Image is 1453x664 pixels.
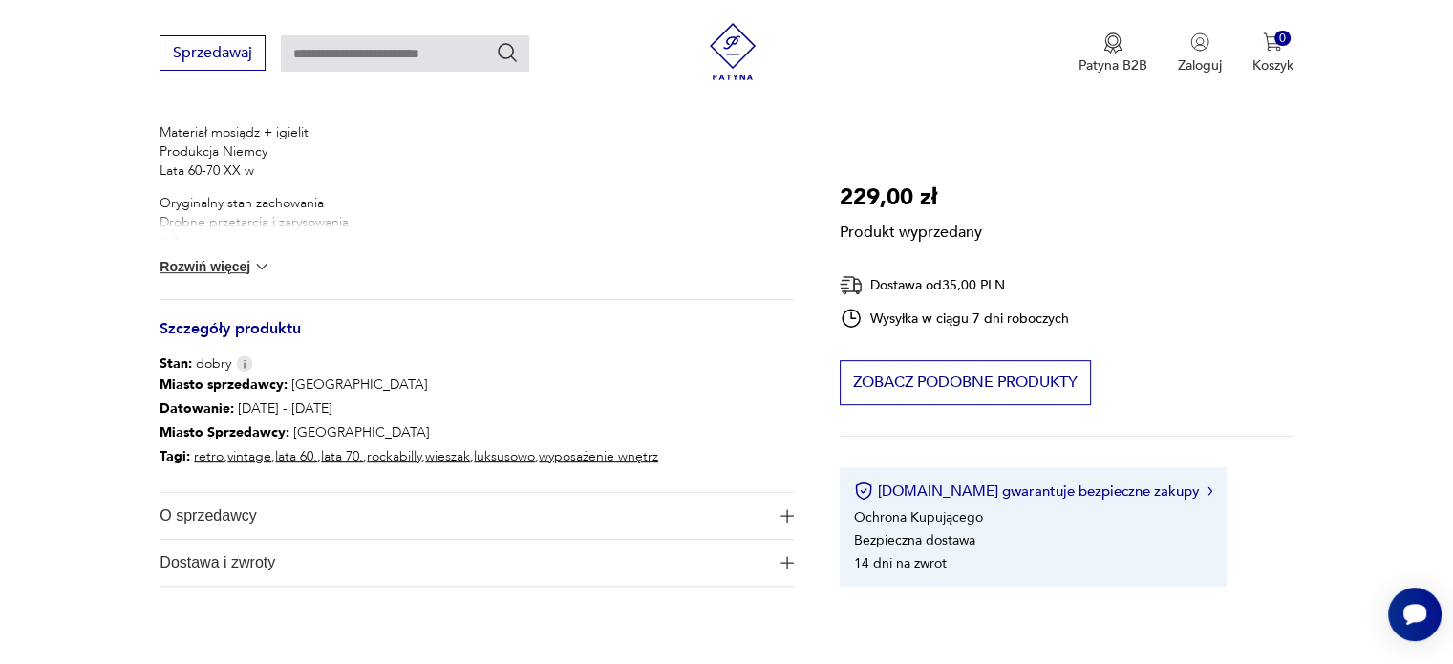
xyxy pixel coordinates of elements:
[840,273,863,297] img: Ikona dostawy
[160,323,794,354] h3: Szczegóły produktu
[854,508,983,526] li: Ochrona Kupującego
[160,354,192,373] b: Stan:
[160,447,190,465] b: Tagi:
[321,447,363,465] a: lata 70.
[1263,32,1282,52] img: Ikona koszyka
[1079,56,1147,75] p: Patyna B2B
[1178,32,1222,75] button: Zaloguj
[1207,486,1213,496] img: Ikona strzałki w prawo
[1274,31,1291,47] div: 0
[160,375,288,394] b: Miasto sprzedawcy :
[840,307,1069,330] div: Wysyłka w ciągu 7 dni roboczych
[854,482,873,501] img: Ikona certyfikatu
[1252,56,1293,75] p: Koszyk
[160,354,231,374] span: dobry
[840,360,1091,405] button: Zobacz podobne produkty
[425,447,470,465] a: wieszak
[236,355,253,372] img: Info icon
[840,273,1069,297] div: Dostawa od 35,00 PLN
[160,123,371,181] p: Materiał mosiądz + igielit Produkcja Niemcy Lata 60-70 XX w
[840,180,982,216] p: 229,00 zł
[160,493,767,539] span: O sprzedawcy
[160,540,767,586] span: Dostawa i zwroty
[160,374,658,397] p: [GEOGRAPHIC_DATA]
[539,447,658,465] a: wyposażenie wnętrz
[496,41,519,64] button: Szukaj
[160,399,234,418] b: Datowanie :
[1178,56,1222,75] p: Zaloguj
[160,257,270,276] button: Rozwiń więcej
[160,397,658,421] p: [DATE] - [DATE]
[854,554,947,572] li: 14 dni na zwrot
[474,447,535,465] a: luksusowo
[160,493,794,539] button: Ikona plusaO sprzedawcy
[780,556,794,569] img: Ikona plusa
[160,48,266,61] a: Sprzedawaj
[160,445,658,469] p: , , , , , , ,
[1103,32,1122,54] img: Ikona medalu
[1388,588,1442,641] iframe: Smartsupp widget button
[252,257,271,276] img: chevron down
[1190,32,1209,52] img: Ikonka użytkownika
[1079,32,1147,75] a: Ikona medaluPatyna B2B
[160,194,371,270] p: Oryginalny stan zachowania Drobne przetarcia i zarysowania Żyłka wymieniona na nową Całość solidn...
[160,540,794,586] button: Ikona plusaDostawa i zwroty
[367,447,421,465] a: rockabilly
[780,509,794,523] img: Ikona plusa
[227,447,271,465] a: vintage
[275,447,317,465] a: lata 60.
[160,35,266,71] button: Sprzedawaj
[854,531,975,549] li: Bezpieczna dostawa
[194,447,224,465] a: retro
[704,23,761,80] img: Patyna - sklep z meblami i dekoracjami vintage
[840,216,982,243] p: Produkt wyprzedany
[160,423,289,441] b: Miasto Sprzedawcy :
[160,421,658,445] p: [GEOGRAPHIC_DATA]
[1252,32,1293,75] button: 0Koszyk
[1079,32,1147,75] button: Patyna B2B
[854,482,1212,501] button: [DOMAIN_NAME] gwarantuje bezpieczne zakupy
